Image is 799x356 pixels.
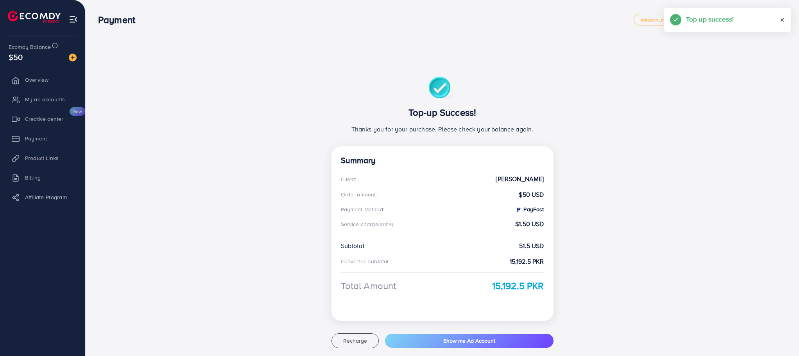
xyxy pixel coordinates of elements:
[496,174,544,183] strong: [PERSON_NAME]
[341,107,544,118] h3: Top-up Success!
[8,11,61,23] img: logo
[443,337,495,345] span: Show me Ad Account
[341,175,357,183] div: Client:
[341,220,397,228] div: Service charge
[519,190,544,199] strong: $50 USD
[341,191,377,198] div: Order amount:
[515,219,544,228] strong: $1.50 USD
[492,279,544,293] strong: 15,192.5 PKR
[9,51,23,63] span: $50
[634,14,699,25] a: adreach_new_package
[341,205,384,213] div: Payment Method:
[341,241,364,250] div: Subtotal
[686,14,734,24] h5: Top up success!
[69,15,78,24] img: menu
[341,279,396,293] div: Total Amount
[98,14,142,25] h3: Payment
[9,43,51,51] span: Ecomdy Balance
[519,241,544,250] strong: 51.5 USD
[515,205,544,213] strong: PayFast
[343,337,367,345] span: Recharge
[640,17,693,22] span: adreach_new_package
[331,333,379,348] button: Recharge
[69,54,77,61] img: image
[341,124,544,134] p: Thanks you for your purchase. Please check your balance again.
[378,221,394,228] small: (3.00%):
[510,257,544,266] strong: 15,192.5 PKR
[428,77,456,101] img: success
[515,207,521,213] img: PayFast
[341,257,389,265] div: Converted subtotal
[385,334,553,348] button: Show me Ad Account
[341,156,544,165] h4: Summary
